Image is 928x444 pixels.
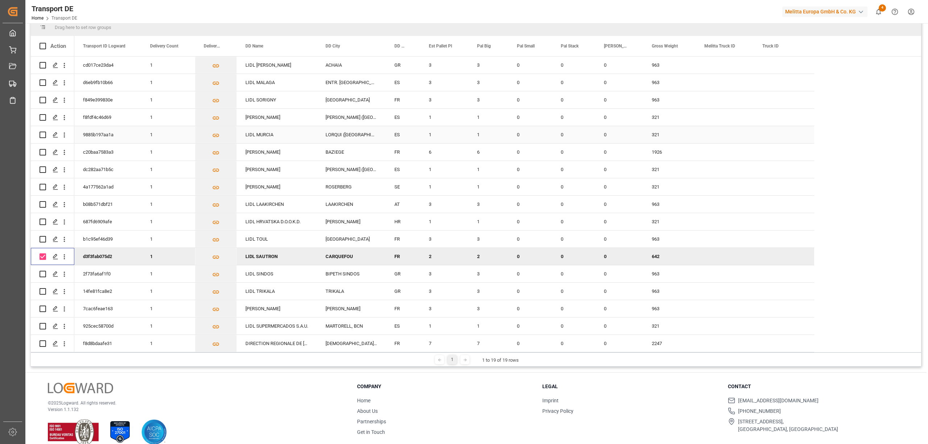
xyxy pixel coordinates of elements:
[468,248,508,265] div: 2
[317,300,386,317] div: [PERSON_NAME]
[508,161,552,178] div: 0
[468,178,508,195] div: 1
[468,196,508,213] div: 3
[643,178,696,195] div: 321
[420,231,468,248] div: 3
[604,43,628,49] span: [PERSON_NAME]
[237,196,317,213] div: LIDL LAAKIRCHEN
[508,318,552,335] div: 0
[237,248,317,265] div: LIDL SAUTRON
[595,265,643,282] div: 0
[508,213,552,230] div: 0
[643,144,696,161] div: 1926
[237,178,317,195] div: [PERSON_NAME]
[31,91,74,109] div: Press SPACE to select this row.
[74,144,141,161] div: c20baa7583a3
[357,398,370,403] a: Home
[31,161,74,178] div: Press SPACE to select this row.
[31,283,74,300] div: Press SPACE to select this row.
[468,57,508,74] div: 3
[357,383,533,390] h3: Company
[74,126,141,143] div: 9885b197aa1a
[643,161,696,178] div: 321
[595,91,643,108] div: 0
[508,231,552,248] div: 0
[31,144,74,161] div: Press SPACE to select this row.
[595,57,643,74] div: 0
[141,161,195,178] div: 1
[420,265,468,282] div: 3
[317,57,386,74] div: ACHAIA
[643,300,696,317] div: 963
[762,43,779,49] span: Truck ID
[552,161,595,178] div: 0
[420,335,468,352] div: 7
[317,178,386,195] div: ROSERBERG
[317,213,386,230] div: [PERSON_NAME]
[31,57,74,74] div: Press SPACE to select this row.
[317,265,386,282] div: BIPETH SINDOS
[31,300,74,318] div: Press SPACE to select this row.
[542,408,573,414] a: Privacy Policy
[508,248,552,265] div: 0
[508,126,552,143] div: 0
[386,318,420,335] div: ES
[357,429,385,435] a: Get in Touch
[468,335,508,352] div: 7
[386,213,420,230] div: HR
[643,91,696,108] div: 963
[420,91,468,108] div: 3
[386,335,420,352] div: FR
[32,16,43,21] a: Home
[386,248,420,265] div: FR
[31,335,74,352] div: Press SPACE to select this row.
[31,213,74,231] div: Press SPACE to select this row.
[237,231,317,248] div: LIDL TOUL
[643,283,696,300] div: 963
[48,406,339,413] p: Version 1.1.132
[738,418,838,433] span: [STREET_ADDRESS], [GEOGRAPHIC_DATA], [GEOGRAPHIC_DATA]
[643,57,696,74] div: 963
[317,109,386,126] div: [PERSON_NAME] ([GEOGRAPHIC_DATA])
[643,318,696,335] div: 321
[31,109,74,126] div: Press SPACE to select this row.
[237,126,317,143] div: LIDL MURCIA
[542,398,559,403] a: Imprint
[74,74,141,91] div: d6eb9fb10b66
[420,248,468,265] div: 2
[74,318,141,335] div: 925cec58700d
[468,109,508,126] div: 1
[237,57,317,74] div: LIDL [PERSON_NAME]
[74,213,141,230] div: 687fd6909afe
[237,213,317,230] div: LIDL HRVATSKA D.O.O.K.D.
[74,57,141,74] div: cd017ce23da4
[468,74,508,91] div: 3
[517,43,535,49] span: Pal Small
[386,109,420,126] div: ES
[74,57,814,74] div: Press SPACE to select this row.
[468,213,508,230] div: 1
[420,213,468,230] div: 1
[643,231,696,248] div: 963
[74,248,141,265] div: d3f3fab075d2
[31,196,74,213] div: Press SPACE to select this row.
[643,248,696,265] div: 642
[357,419,386,424] a: Partnerships
[150,43,178,49] span: Delivery Count
[141,335,195,352] div: 1
[420,126,468,143] div: 1
[728,383,904,390] h3: Contact
[141,283,195,300] div: 1
[508,144,552,161] div: 0
[643,126,696,143] div: 321
[386,161,420,178] div: ES
[74,178,814,196] div: Press SPACE to select this row.
[74,213,814,231] div: Press SPACE to select this row.
[48,400,339,406] p: © 2025 Logward. All rights reserved.
[326,43,340,49] span: DD City
[141,318,195,335] div: 1
[468,126,508,143] div: 1
[552,265,595,282] div: 0
[448,355,457,364] div: 1
[74,126,814,144] div: Press SPACE to select this row.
